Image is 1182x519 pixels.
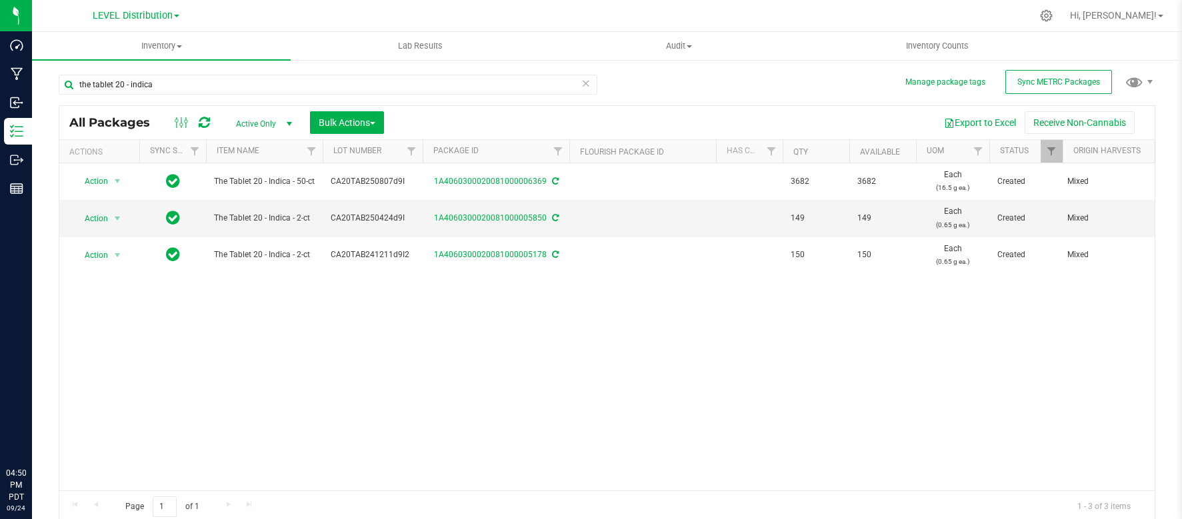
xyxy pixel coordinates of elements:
a: Status [1000,146,1029,155]
a: Origin Harvests [1073,146,1141,155]
th: Has COA [716,140,783,163]
a: Qty [793,147,808,157]
span: Action [73,209,109,228]
span: In Sync [166,172,180,191]
a: Filter [761,140,783,163]
inline-svg: Manufacturing [10,67,23,81]
span: Action [73,246,109,264]
span: select [109,172,126,191]
div: Actions [69,147,134,157]
a: Available [860,147,900,157]
span: 150 [791,249,841,261]
a: Sync Status [150,146,201,155]
iframe: Resource center [13,412,53,452]
span: Bulk Actions [319,117,375,128]
span: The Tablet 20 - Indica - 50-ct [214,175,315,188]
iframe: Resource center unread badge [39,410,55,426]
span: Sync from Compliance System [550,250,559,259]
span: 3682 [791,175,841,188]
span: 149 [857,212,908,225]
span: Each [924,205,981,231]
span: The Tablet 20 - Indica - 2-ct [214,249,315,261]
span: CA20TAB250807d9I [331,175,415,188]
span: All Packages [69,115,163,130]
a: Filter [301,140,323,163]
span: Inventory Counts [888,40,987,52]
span: Hi, [PERSON_NAME]! [1070,10,1157,21]
a: Lot Number [333,146,381,155]
a: Filter [401,140,423,163]
p: (0.65 g ea.) [924,255,981,268]
span: Each [924,243,981,268]
div: Manage settings [1038,9,1055,22]
span: Inventory [32,40,291,52]
a: Audit [549,32,808,60]
button: Receive Non-Cannabis [1025,111,1135,134]
span: Action [73,172,109,191]
span: select [109,209,126,228]
inline-svg: Inbound [10,96,23,109]
button: Export to Excel [935,111,1025,134]
span: CA20TAB241211d9I2 [331,249,415,261]
inline-svg: Reports [10,182,23,195]
span: 150 [857,249,908,261]
span: Created [997,175,1055,188]
p: 04:50 PM PDT [6,467,26,503]
span: Created [997,249,1055,261]
span: Page of 1 [114,496,210,517]
a: Inventory [32,32,291,60]
button: Manage package tags [905,77,985,88]
button: Sync METRC Packages [1005,70,1112,94]
a: Flourish Package ID [580,147,664,157]
a: 1A4060300020081000005178 [434,250,547,259]
span: CA20TAB250424d9I [331,212,415,225]
span: In Sync [166,245,180,264]
span: 3682 [857,175,908,188]
span: LEVEL Distribution [93,10,173,21]
span: The Tablet 20 - Indica - 2-ct [214,212,315,225]
p: 09/24 [6,503,26,513]
span: Each [924,169,981,194]
a: Filter [547,140,569,163]
span: Created [997,212,1055,225]
span: 1 - 3 of 3 items [1067,496,1141,516]
a: 1A4060300020081000006369 [434,177,547,186]
input: 1 [153,496,177,517]
a: 1A4060300020081000005850 [434,213,547,223]
a: Item Name [217,146,259,155]
inline-svg: Outbound [10,153,23,167]
span: Sync from Compliance System [550,213,559,223]
input: Search Package ID, Item Name, SKU, Lot or Part Number... [59,75,597,95]
span: 149 [791,212,841,225]
a: Lab Results [291,32,549,60]
p: (16.5 g ea.) [924,181,981,194]
a: Filter [1041,140,1063,163]
a: Package ID [433,146,479,155]
span: select [109,246,126,264]
p: (0.65 g ea.) [924,219,981,231]
span: In Sync [166,209,180,227]
a: Filter [967,140,989,163]
inline-svg: Inventory [10,125,23,138]
a: Inventory Counts [808,32,1067,60]
span: Sync METRC Packages [1017,77,1100,87]
span: Sync from Compliance System [550,177,559,186]
span: Audit [550,40,807,52]
span: Lab Results [380,40,461,52]
button: Bulk Actions [310,111,384,134]
inline-svg: Dashboard [10,39,23,52]
a: Filter [184,140,206,163]
span: Clear [581,75,591,92]
a: UOM [927,146,944,155]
